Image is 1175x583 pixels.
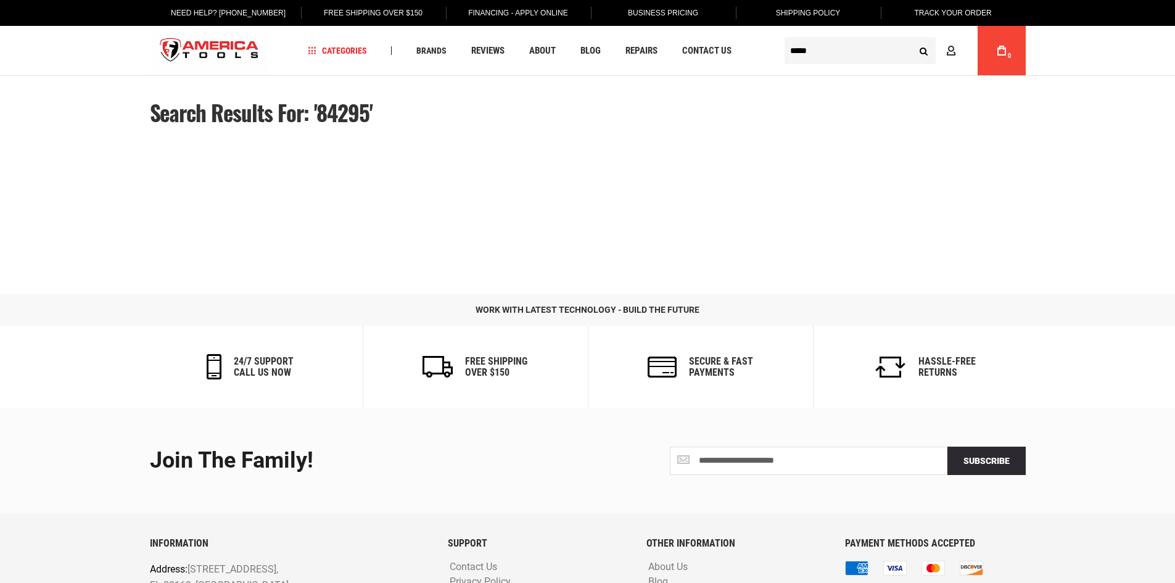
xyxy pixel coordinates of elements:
button: Subscribe [947,447,1026,475]
span: Shipping Policy [776,9,841,17]
h6: Free Shipping Over $150 [465,356,527,378]
a: Blog [575,43,606,59]
a: About Us [645,561,691,573]
h6: SUPPORT [448,538,628,549]
span: Search results for: '84295' [150,96,373,128]
span: Repairs [625,46,658,56]
a: Categories [302,43,373,59]
span: About [529,46,556,56]
span: 0 [1008,52,1012,59]
span: Contact Us [682,46,732,56]
h6: INFORMATION [150,538,429,549]
h6: PAYMENT METHODS ACCEPTED [845,538,1025,549]
div: Join the Family! [150,449,579,473]
h6: 24/7 support call us now [234,356,294,378]
span: Blog [580,46,601,56]
a: store logo [150,28,270,74]
span: Brands [416,46,447,55]
h6: Hassle-Free Returns [918,356,976,378]
span: Categories [308,46,367,55]
button: Search [912,39,936,62]
a: About [524,43,561,59]
span: Subscribe [963,456,1010,466]
img: America Tools [150,28,270,74]
h6: OTHER INFORMATION [646,538,827,549]
a: Contact Us [677,43,737,59]
a: 0 [990,26,1013,75]
a: Contact Us [447,561,500,573]
a: Repairs [620,43,663,59]
h6: secure & fast payments [689,356,753,378]
a: Brands [411,43,452,59]
span: Reviews [471,46,505,56]
span: Address: [150,563,188,574]
a: Reviews [466,43,510,59]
